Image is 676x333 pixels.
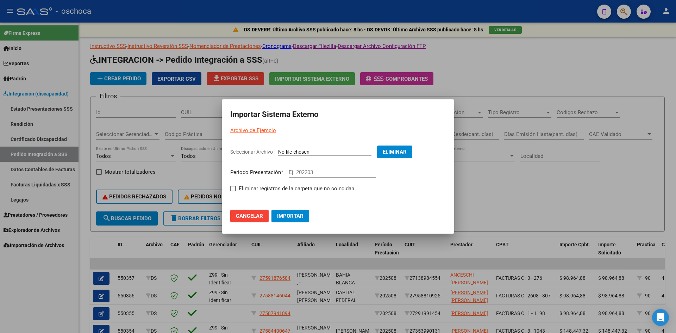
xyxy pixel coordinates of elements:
[230,127,276,134] a: Archivo de Ejemplo
[230,108,446,121] h2: Importar Sistema Externo
[230,169,283,175] span: Periodo Presentación
[277,213,303,219] span: Importar
[230,149,273,155] span: Seleccionar Archivo
[236,213,263,219] span: Cancelar
[377,146,412,158] button: Eliminar
[271,210,309,222] button: Importar
[239,184,354,193] span: Eliminar registros de la carpeta que no coincidan
[383,149,407,155] span: Eliminar
[652,309,669,326] div: Open Intercom Messenger
[230,210,269,222] button: Cancelar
